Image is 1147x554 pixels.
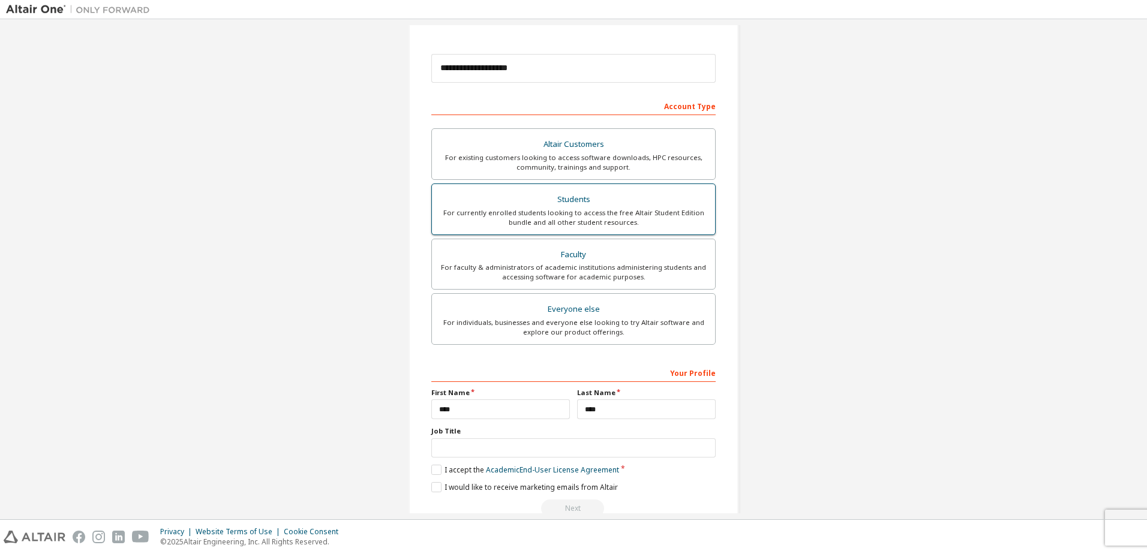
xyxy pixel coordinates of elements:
img: Altair One [6,4,156,16]
label: I accept the [431,465,619,475]
div: Read and acccept EULA to continue [431,499,716,517]
a: Academic End-User License Agreement [486,465,619,475]
div: Account Type [431,96,716,115]
div: For faculty & administrators of academic institutions administering students and accessing softwa... [439,263,708,282]
label: First Name [431,388,570,398]
label: Last Name [577,388,716,398]
div: Everyone else [439,301,708,318]
p: © 2025 Altair Engineering, Inc. All Rights Reserved. [160,537,346,547]
div: Faculty [439,246,708,263]
div: For currently enrolled students looking to access the free Altair Student Edition bundle and all ... [439,208,708,227]
img: altair_logo.svg [4,531,65,543]
img: linkedin.svg [112,531,125,543]
div: Altair Customers [439,136,708,153]
img: facebook.svg [73,531,85,543]
div: Students [439,191,708,208]
div: For existing customers looking to access software downloads, HPC resources, community, trainings ... [439,153,708,172]
label: Job Title [431,426,716,436]
div: Cookie Consent [284,527,346,537]
img: youtube.svg [132,531,149,543]
label: I would like to receive marketing emails from Altair [431,482,618,492]
img: instagram.svg [92,531,105,543]
div: For individuals, businesses and everyone else looking to try Altair software and explore our prod... [439,318,708,337]
div: Website Terms of Use [196,527,284,537]
div: Your Profile [431,363,716,382]
div: Privacy [160,527,196,537]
